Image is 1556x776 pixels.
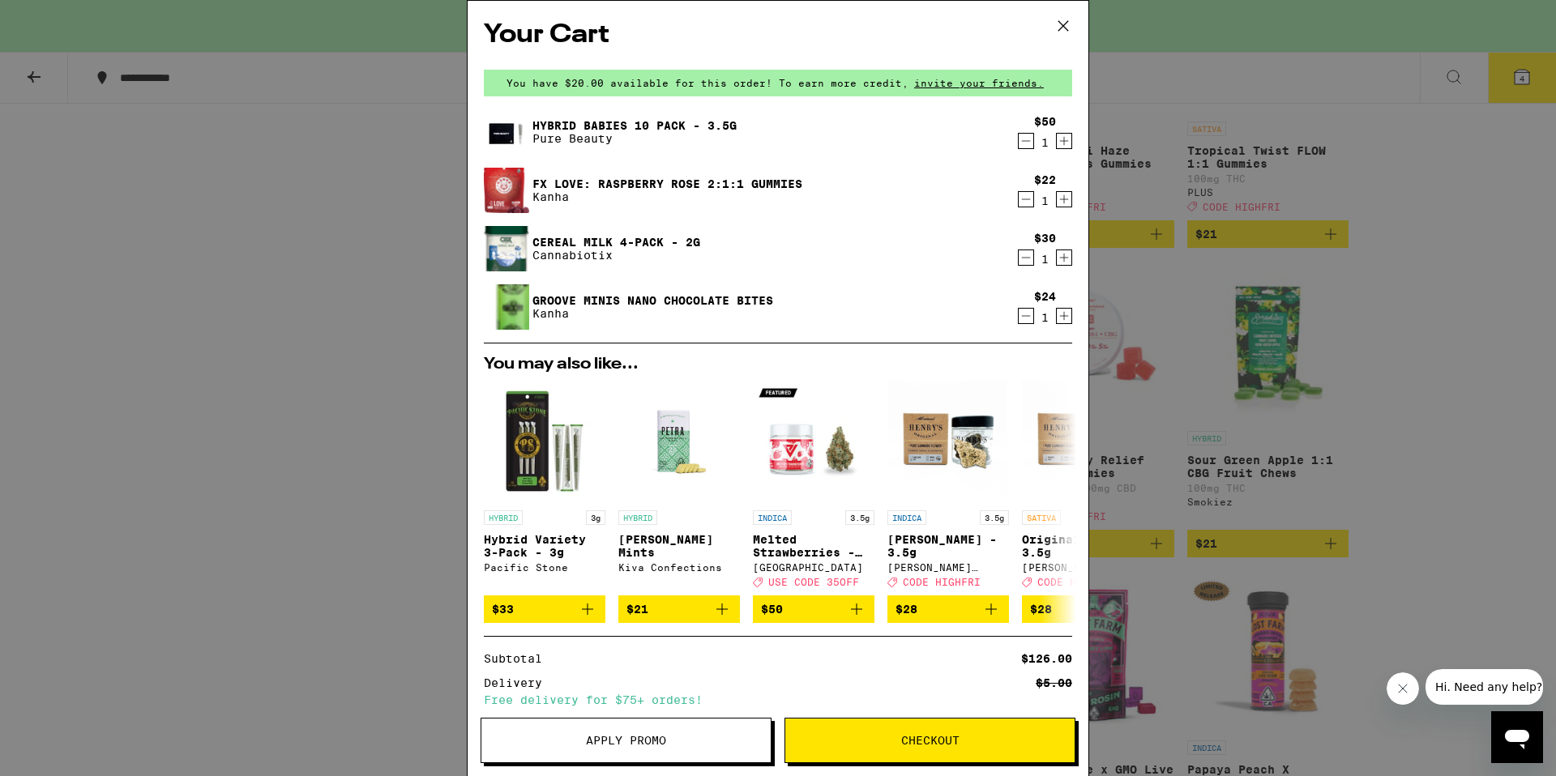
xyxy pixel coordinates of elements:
[1034,115,1056,128] div: $50
[484,653,554,664] div: Subtotal
[1056,308,1072,324] button: Increment
[1056,191,1072,207] button: Increment
[532,236,700,249] a: Cereal Milk 4-Pack - 2g
[903,577,981,587] span: CODE HIGHFRI
[1034,311,1056,324] div: 1
[618,381,740,502] img: Kiva Confections - Petra Moroccan Mints
[484,562,605,573] div: Pacific Stone
[845,510,874,525] p: 3.5g
[887,381,1009,502] img: Henry's Original - King Louis XIII - 3.5g
[484,166,529,215] img: FX LOVE: Raspberry Rose 2:1:1 Gummies
[1022,381,1143,502] img: Henry's Original - Original Haze - 3.5g
[1034,290,1056,303] div: $24
[484,381,605,502] img: Pacific Stone - Hybrid Variety 3-Pack - 3g
[532,132,737,145] p: Pure Beauty
[507,78,908,88] span: You have $20.00 available for this order! To earn more credit,
[618,595,740,623] button: Add to bag
[753,510,792,525] p: INDICA
[532,249,700,262] p: Cannabiotix
[753,381,874,595] a: Open page for Melted Strawberries - 3.5g from Ember Valley
[1426,669,1543,705] iframe: Message from company
[887,562,1009,573] div: [PERSON_NAME] Original
[1022,533,1143,559] p: Original Haze - 3.5g
[532,177,802,190] a: FX LOVE: Raspberry Rose 2:1:1 Gummies
[1491,711,1543,763] iframe: Button to launch messaging window
[753,595,874,623] button: Add to bag
[887,595,1009,623] button: Add to bag
[481,718,772,763] button: Apply Promo
[484,249,529,365] img: Groove Minis Nano Chocolate Bites
[1022,381,1143,595] a: Open page for Original Haze - 3.5g from Henry's Original
[896,603,917,616] span: $28
[484,220,529,277] img: Cereal Milk 4-Pack - 2g
[1018,308,1034,324] button: Decrement
[532,307,773,320] p: Kanha
[1022,510,1061,525] p: SATIVA
[901,735,960,746] span: Checkout
[1034,194,1056,207] div: 1
[1034,173,1056,186] div: $22
[1036,677,1072,689] div: $5.00
[1034,253,1056,266] div: 1
[586,510,605,525] p: 3g
[761,603,783,616] span: $50
[1022,595,1143,623] button: Add to bag
[484,595,605,623] button: Add to bag
[887,533,1009,559] p: [PERSON_NAME] - 3.5g
[980,510,1009,525] p: 3.5g
[753,533,874,559] p: Melted Strawberries - 3.5g
[908,78,1049,88] span: invite your friends.
[484,356,1072,373] h2: You may also like...
[532,119,737,132] a: Hybrid Babies 10 Pack - 3.5g
[1022,562,1143,573] div: [PERSON_NAME] Original
[753,562,874,573] div: [GEOGRAPHIC_DATA]
[1056,249,1072,266] button: Increment
[484,677,554,689] div: Delivery
[1021,653,1072,664] div: $126.00
[887,381,1009,595] a: Open page for King Louis XIII - 3.5g from Henry's Original
[1030,603,1052,616] span: $28
[1018,191,1034,207] button: Decrement
[484,533,605,559] p: Hybrid Variety 3-Pack - 3g
[887,510,926,525] p: INDICA
[484,109,529,155] img: Hybrid Babies 10 Pack - 3.5g
[532,294,773,307] a: Groove Minis Nano Chocolate Bites
[492,603,514,616] span: $33
[618,381,740,595] a: Open page for Petra Moroccan Mints from Kiva Confections
[586,735,666,746] span: Apply Promo
[484,381,605,595] a: Open page for Hybrid Variety 3-Pack - 3g from Pacific Stone
[1018,133,1034,149] button: Decrement
[618,510,657,525] p: HYBRID
[618,533,740,559] p: [PERSON_NAME] Mints
[1034,232,1056,245] div: $30
[1018,249,1034,266] button: Decrement
[784,718,1075,763] button: Checkout
[1387,672,1419,705] iframe: Close message
[753,381,874,502] img: Ember Valley - Melted Strawberries - 3.5g
[1037,577,1115,587] span: CODE HIGHFRI
[484,694,1072,706] div: Free delivery for $75+ orders!
[626,603,648,616] span: $21
[484,17,1072,53] h2: Your Cart
[484,70,1072,96] div: You have $20.00 available for this order! To earn more credit,invite your friends.
[1034,136,1056,149] div: 1
[1056,133,1072,149] button: Increment
[618,562,740,573] div: Kiva Confections
[532,190,802,203] p: Kanha
[768,577,859,587] span: USE CODE 35OFF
